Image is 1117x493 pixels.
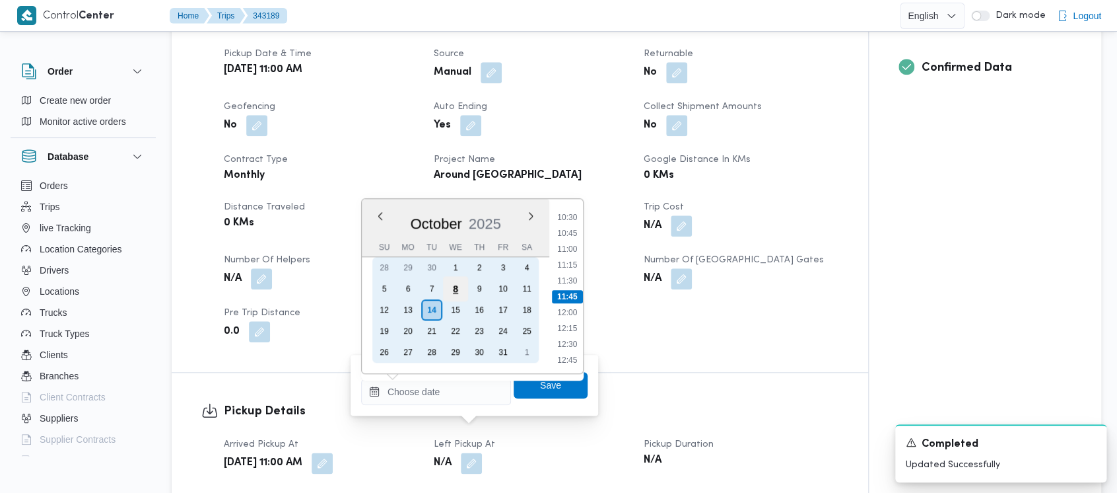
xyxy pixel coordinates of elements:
b: No [644,118,657,133]
div: We [445,238,466,256]
div: day-15 [445,299,466,321]
span: Auto Ending [434,102,487,111]
button: 343189 [242,8,287,24]
div: day-4 [516,257,537,278]
div: Button. Open the month selector. October is currently selected. [409,215,462,233]
div: day-16 [469,299,490,321]
div: day-6 [397,278,419,299]
span: Logout [1073,8,1101,24]
div: Tu [421,238,442,256]
button: Locations [16,281,151,302]
div: day-27 [397,342,419,363]
span: Distance Traveled [224,203,305,211]
div: Database [11,175,156,461]
div: day-19 [374,321,395,342]
b: Yes [434,118,451,133]
button: Drivers [16,260,151,281]
span: Location Categories [40,241,122,257]
span: Left Pickup At [434,440,495,449]
button: Devices [16,450,151,471]
div: Th [469,238,490,256]
b: N/A [644,271,661,287]
div: Su [374,238,395,256]
li: 11:15 [552,258,582,272]
span: Google distance in KMs [644,155,751,164]
b: 0.0 [224,324,240,340]
button: Suppliers [16,408,151,429]
span: Pickup Duration [644,440,714,449]
h3: Confirmed Data [921,59,1071,77]
div: day-25 [516,321,537,342]
button: Supplier Contracts [16,429,151,450]
button: Order [21,63,145,79]
span: Branches [40,368,79,384]
div: day-7 [421,278,442,299]
button: Orders [16,175,151,196]
div: day-13 [397,299,419,321]
span: Returnable [644,50,693,58]
input: Press the down key to enter a popover containing a calendar. Press the escape key to close the po... [361,379,511,405]
button: live Tracking [16,217,151,239]
div: day-18 [516,299,537,321]
div: day-5 [374,278,395,299]
b: 0 KMs [644,168,674,184]
button: Branches [16,365,151,387]
span: Drivers [40,262,69,278]
div: day-26 [374,342,395,363]
span: Pickup date & time [224,50,312,58]
span: Project Name [434,155,495,164]
button: Home [170,8,209,24]
div: day-22 [445,321,466,342]
b: N/A [644,453,661,469]
li: 12:15 [552,322,582,335]
div: month-2025-10 [372,257,539,363]
div: day-10 [492,278,514,299]
span: Trucks [40,305,67,321]
span: live Tracking [40,220,91,236]
div: day-14 [421,299,442,321]
button: Monitor active orders [16,111,151,132]
span: Trip Cost [644,203,684,211]
button: Next month [525,211,536,221]
div: day-17 [492,299,514,321]
li: 11:00 [552,243,582,256]
span: Client Contracts [40,389,106,405]
div: day-11 [516,278,537,299]
span: Number of Helpers [224,256,310,264]
li: 11:30 [552,274,582,287]
button: Client Contracts [16,387,151,408]
span: Supplier Contracts [40,432,116,447]
b: N/A [644,218,661,234]
button: Location Categories [16,239,151,260]
span: Pre Trip Distance [224,309,300,317]
p: Updated Successfully [906,458,1096,472]
div: day-20 [397,321,419,342]
div: day-1 [445,257,466,278]
b: Center [79,11,114,21]
span: Suppliers [40,410,78,426]
div: day-9 [469,278,490,299]
button: Create new order [16,90,151,111]
h3: Order [48,63,73,79]
b: N/A [224,271,242,287]
div: day-30 [469,342,490,363]
span: Truck Types [40,326,89,342]
span: 2025 [468,215,500,232]
span: Locations [40,284,79,299]
img: X8yXhbKr1z7QwAAAABJRU5ErkJggg== [17,6,36,25]
span: Completed [922,437,978,453]
div: day-24 [492,321,514,342]
span: Save [540,377,561,393]
button: Logout [1052,3,1106,29]
li: 11:45 [552,290,583,303]
h3: Database [48,149,88,165]
span: Orders [40,178,68,194]
button: Clients [16,344,151,365]
h3: Pickup Details [224,402,838,420]
div: day-31 [492,342,514,363]
button: Trips [16,196,151,217]
span: Monitor active orders [40,114,126,130]
span: Collect Shipment Amounts [644,102,762,111]
div: day-8 [443,276,468,301]
div: Order [11,90,156,137]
